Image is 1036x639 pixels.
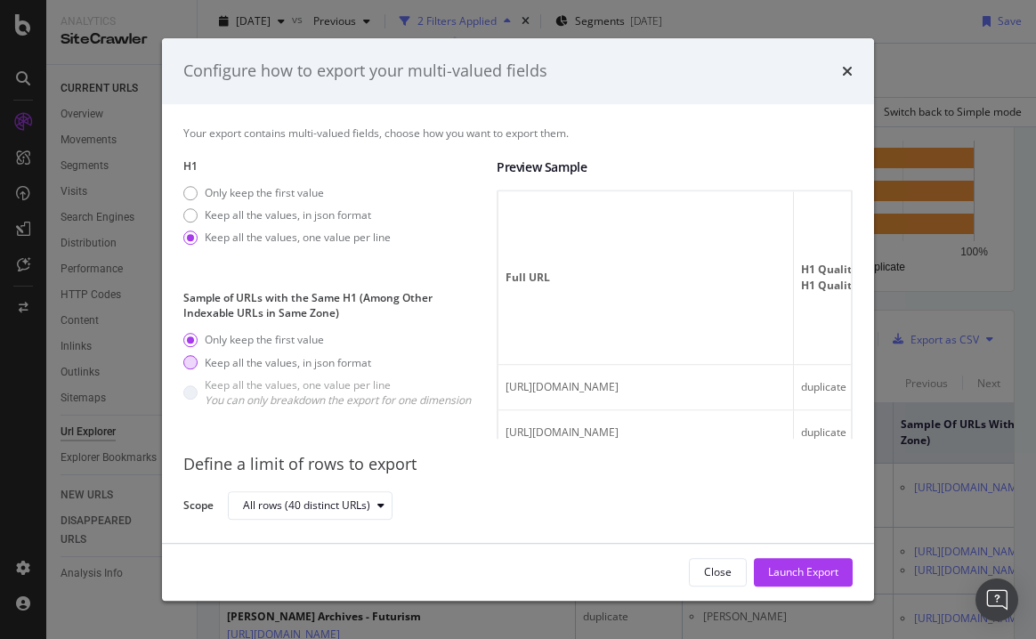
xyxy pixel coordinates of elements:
button: Close [689,558,747,586]
div: Your export contains multi-valued fields, choose how you want to export them. [183,125,853,141]
div: Preview Sample [497,158,853,176]
div: Open Intercom Messenger [975,578,1018,621]
label: H1 [183,158,482,174]
span: H1 Quality H1 Quality [801,262,870,294]
div: Keep all the values, one value per line [205,230,391,245]
div: Keep all the values, in json format [205,207,371,222]
label: Scope [183,497,214,517]
div: Configure how to export your multi-valued fields [183,60,547,83]
div: Keep all the values, in json format [183,207,391,222]
span: https://futurism.com/authors/sharon-adarlo [506,379,619,394]
div: Close [704,564,732,579]
td: duplicate [794,410,883,456]
div: Only keep the first value [183,185,391,200]
button: Launch Export [754,558,853,586]
div: Keep all the values, one value per line [205,377,471,408]
span: Full URL [506,270,781,286]
div: Keep all the values, in json format [183,355,471,370]
div: times [842,60,853,83]
div: Define a limit of rows to export [183,453,853,476]
label: Sample of URLs with the Same H1 (Among Other Indexable URLs in Same Zone) [183,290,482,320]
div: Launch Export [768,564,838,579]
div: You can only breakdown the export for one dimension [205,392,471,408]
div: modal [162,38,874,601]
div: All rows (40 distinct URLs) [243,500,370,511]
div: Only keep the first value [205,185,324,200]
div: Only keep the first value [183,333,471,348]
span: https://futurism.com/authors/admin [506,425,619,440]
div: Keep all the values, in json format [205,355,371,370]
button: All rows (40 distinct URLs) [228,491,393,520]
td: duplicate [794,365,883,410]
div: Only keep the first value [205,333,324,348]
